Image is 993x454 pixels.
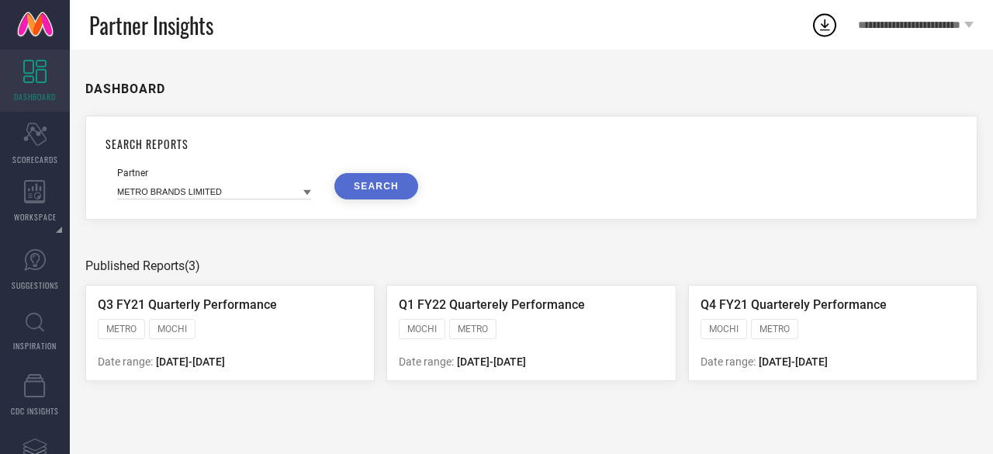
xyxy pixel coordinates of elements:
[85,258,977,273] div: Published Reports (3)
[98,297,277,312] span: Q3 FY21 Quarterly Performance
[89,9,213,41] span: Partner Insights
[11,405,59,417] span: CDC INSIGHTS
[457,355,526,368] span: [DATE] - [DATE]
[399,355,454,368] span: Date range:
[12,154,58,165] span: SCORECARDS
[458,324,488,334] span: METRO
[701,297,887,312] span: Q4 FY21 Quarterely Performance
[13,340,57,352] span: INSPIRATION
[12,279,59,291] span: SUGGESTIONS
[14,211,57,223] span: WORKSPACE
[98,355,153,368] span: Date range:
[759,355,828,368] span: [DATE] - [DATE]
[701,355,756,368] span: Date range:
[334,173,418,199] button: SEARCH
[709,324,739,334] span: MOCHI
[85,81,165,96] h1: DASHBOARD
[106,136,957,152] h1: SEARCH REPORTS
[811,11,839,39] div: Open download list
[399,297,585,312] span: Q1 FY22 Quarterely Performance
[759,324,790,334] span: METRO
[14,91,56,102] span: DASHBOARD
[157,324,187,334] span: MOCHI
[156,355,225,368] span: [DATE] - [DATE]
[106,324,137,334] span: METRO
[117,168,311,178] div: Partner
[407,324,437,334] span: MOCHI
